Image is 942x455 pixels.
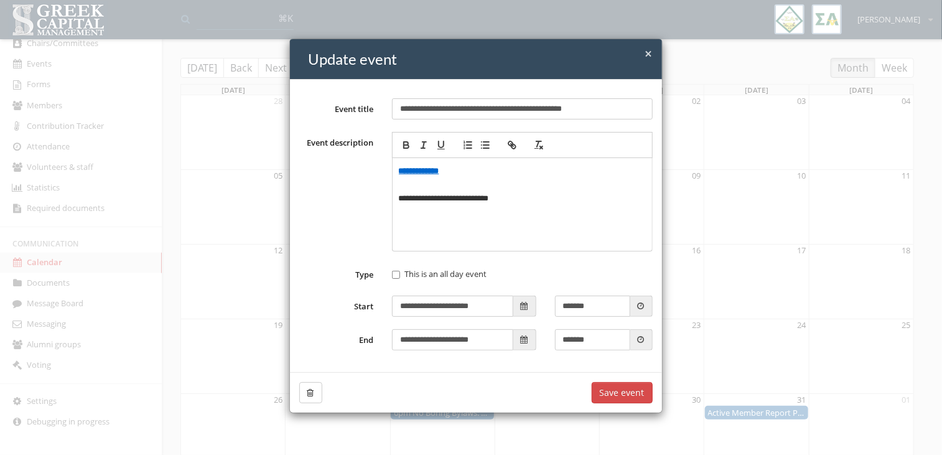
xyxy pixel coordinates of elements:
[290,296,383,312] label: Start
[290,133,383,149] label: Event description
[290,265,383,281] label: Type
[290,99,383,115] label: Event title
[392,271,400,279] input: This is an all day event
[290,330,383,346] label: End
[645,45,653,62] span: ×
[392,268,487,281] label: This is an all day event
[309,49,653,70] h4: Update event
[592,382,653,403] button: Save event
